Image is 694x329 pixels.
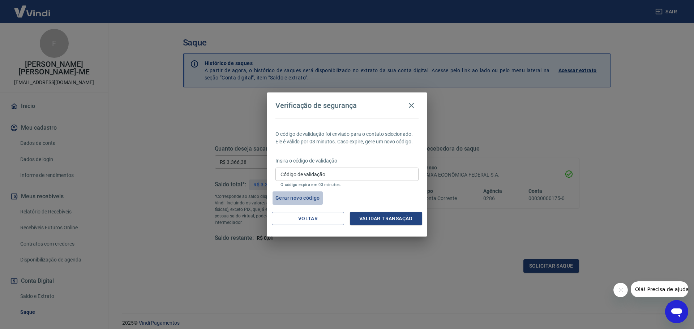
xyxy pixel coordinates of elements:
[613,283,628,297] iframe: Fechar mensagem
[350,212,422,225] button: Validar transação
[631,281,688,297] iframe: Mensagem da empresa
[275,157,419,165] p: Insira o código de validação
[4,5,61,11] span: Olá! Precisa de ajuda?
[273,191,323,205] button: Gerar novo código
[280,182,414,187] p: O código expira em 03 minutos.
[272,212,344,225] button: Voltar
[275,130,419,146] p: O código de validação foi enviado para o contato selecionado. Ele é válido por 03 minutos. Caso e...
[665,300,688,323] iframe: Botão para abrir a janela de mensagens
[275,101,357,110] h4: Verificação de segurança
